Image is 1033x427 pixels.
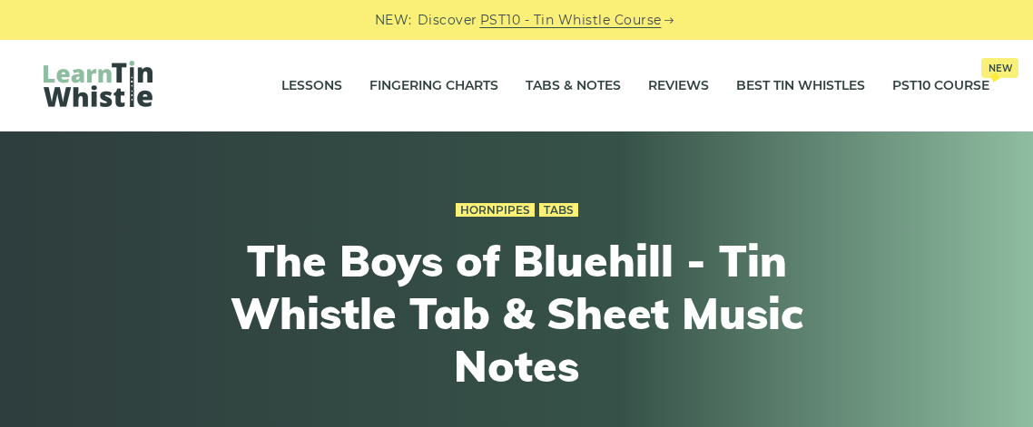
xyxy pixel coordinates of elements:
a: Reviews [648,63,709,109]
span: New [981,58,1018,78]
a: Fingering Charts [369,63,498,109]
a: Best Tin Whistles [736,63,865,109]
a: Hornpipes [456,203,535,218]
img: LearnTinWhistle.com [44,61,152,107]
a: Lessons [281,63,342,109]
a: PST10 CourseNew [892,63,989,109]
a: Tabs & Notes [526,63,621,109]
a: Tabs [539,203,578,218]
h1: The Boys of Bluehill - Tin Whistle Tab & Sheet Music Notes [182,235,851,392]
